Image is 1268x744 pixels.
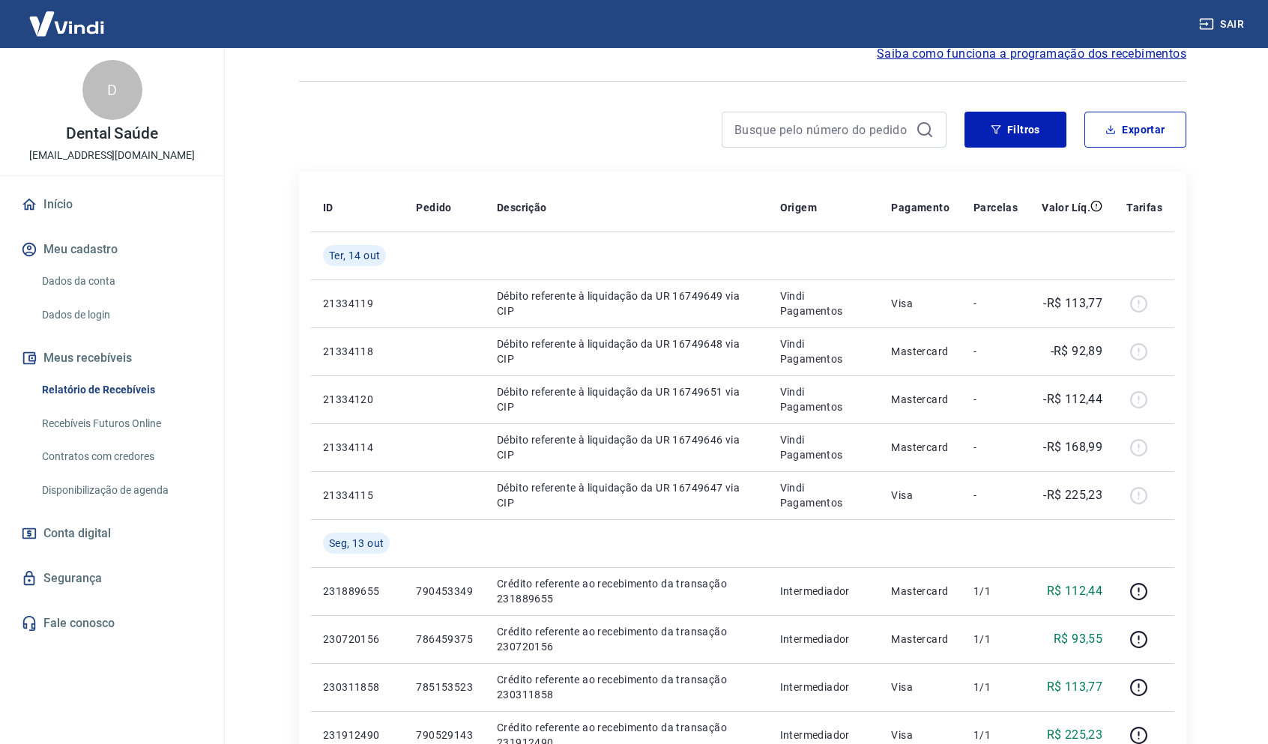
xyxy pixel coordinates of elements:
p: - [973,392,1018,407]
p: - [973,488,1018,503]
p: Mastercard [891,392,950,407]
p: 21334119 [323,296,392,311]
p: Mastercard [891,344,950,359]
p: R$ 112,44 [1047,582,1103,600]
p: Mastercard [891,440,950,455]
button: Filtros [964,112,1066,148]
a: Relatório de Recebíveis [36,375,206,405]
p: Mastercard [891,584,950,599]
a: Contratos com credores [36,441,206,472]
a: Fale conosco [18,607,206,640]
div: D [82,60,142,120]
a: Início [18,188,206,221]
p: Tarifas [1126,200,1162,215]
p: Vindi Pagamentos [780,336,868,366]
button: Sair [1196,10,1250,38]
p: 21334115 [323,488,392,503]
p: Visa [891,680,950,695]
p: Origem [780,200,817,215]
p: 21334118 [323,344,392,359]
p: Crédito referente ao recebimento da transação 230720156 [497,624,756,654]
p: Visa [891,488,950,503]
p: Débito referente à liquidação da UR 16749648 via CIP [497,336,756,366]
p: -R$ 113,77 [1043,294,1102,312]
p: - [973,296,1018,311]
button: Exportar [1084,112,1186,148]
img: Vindi [18,1,115,46]
span: Seg, 13 out [329,536,384,551]
p: 1/1 [973,728,1018,743]
p: 790453349 [416,584,473,599]
a: Disponibilização de agenda [36,475,206,506]
p: Débito referente à liquidação da UR 16749651 via CIP [497,384,756,414]
a: Saiba como funciona a programação dos recebimentos [877,45,1186,63]
p: R$ 93,55 [1054,630,1102,648]
span: Ter, 14 out [329,248,380,263]
p: Vindi Pagamentos [780,288,868,318]
p: Vindi Pagamentos [780,432,868,462]
p: Pagamento [891,200,950,215]
p: - [973,440,1018,455]
p: Dental Saúde [66,126,158,142]
p: Valor Líq. [1042,200,1090,215]
p: 785153523 [416,680,473,695]
a: Conta digital [18,517,206,550]
button: Meus recebíveis [18,342,206,375]
p: ID [323,200,333,215]
p: 1/1 [973,680,1018,695]
p: 231889655 [323,584,392,599]
p: Vindi Pagamentos [780,384,868,414]
p: Débito referente à liquidação da UR 16749649 via CIP [497,288,756,318]
p: -R$ 168,99 [1043,438,1102,456]
p: -R$ 92,89 [1051,342,1103,360]
p: 231912490 [323,728,392,743]
a: Dados da conta [36,266,206,297]
p: 790529143 [416,728,473,743]
button: Meu cadastro [18,233,206,266]
p: Parcelas [973,200,1018,215]
p: -R$ 225,23 [1043,486,1102,504]
a: Dados de login [36,300,206,330]
p: 21334120 [323,392,392,407]
p: Débito referente à liquidação da UR 16749647 via CIP [497,480,756,510]
p: Pedido [416,200,451,215]
p: 1/1 [973,632,1018,647]
a: Segurança [18,562,206,595]
p: Visa [891,296,950,311]
p: [EMAIL_ADDRESS][DOMAIN_NAME] [29,148,195,163]
p: Crédito referente ao recebimento da transação 230311858 [497,672,756,702]
p: R$ 225,23 [1047,726,1103,744]
p: Intermediador [780,728,868,743]
a: Recebíveis Futuros Online [36,408,206,439]
p: 786459375 [416,632,473,647]
p: 21334114 [323,440,392,455]
span: Conta digital [43,523,111,544]
p: Intermediador [780,680,868,695]
p: Visa [891,728,950,743]
p: Débito referente à liquidação da UR 16749646 via CIP [497,432,756,462]
p: Descrição [497,200,547,215]
p: 1/1 [973,584,1018,599]
p: R$ 113,77 [1047,678,1103,696]
p: -R$ 112,44 [1043,390,1102,408]
p: 230720156 [323,632,392,647]
p: Intermediador [780,584,868,599]
input: Busque pelo número do pedido [734,118,910,141]
p: - [973,344,1018,359]
p: Intermediador [780,632,868,647]
p: Mastercard [891,632,950,647]
p: Crédito referente ao recebimento da transação 231889655 [497,576,756,606]
p: 230311858 [323,680,392,695]
p: Vindi Pagamentos [780,480,868,510]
